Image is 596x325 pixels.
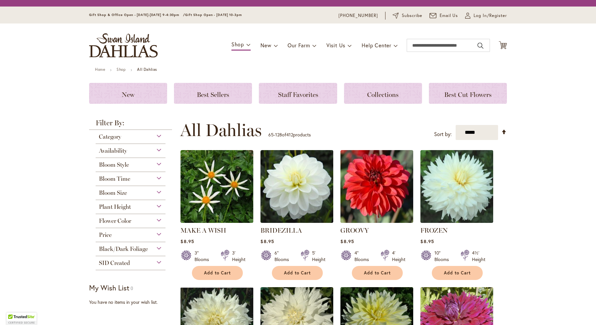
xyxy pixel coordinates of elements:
span: Help Center [362,42,391,49]
span: SID Created [99,259,130,267]
span: Category [99,133,121,140]
div: 4½' Height [472,250,485,263]
img: GROOVY [340,150,413,223]
div: 5' Height [312,250,325,263]
a: FROZEN [420,226,448,234]
strong: All Dahlias [137,67,157,72]
button: Add to Cart [432,266,483,280]
p: - of products [268,130,311,140]
button: Search [478,40,483,51]
a: Log In/Register [465,12,507,19]
strong: My Wish List [89,283,129,292]
a: MAKE A WISH [180,226,226,234]
div: TrustedSite Certified [7,313,37,325]
label: Sort by: [434,128,452,140]
a: Home [95,67,105,72]
span: Add to Cart [284,270,311,276]
span: Gift Shop & Office Open - [DATE]-[DATE] 9-4:30pm / [89,13,185,17]
span: $8.95 [260,238,274,244]
a: Collections [344,83,422,104]
div: You have no items in your wish list. [89,299,176,305]
a: Best Sellers [174,83,252,104]
div: 3" Blooms [195,250,213,263]
span: Bloom Size [99,189,127,196]
span: Our Farm [288,42,310,49]
a: Shop [117,67,126,72]
span: Visit Us [326,42,345,49]
div: 3' Height [232,250,245,263]
span: Staff Favorites [278,91,318,99]
span: All Dahlias [180,120,262,140]
span: Plant Height [99,203,131,210]
a: Staff Favorites [259,83,337,104]
a: MAKE A WISH [180,218,253,224]
span: Bloom Time [99,175,130,182]
a: BRIDEZILLA [260,218,333,224]
span: Subscribe [402,12,422,19]
span: Availability [99,147,127,154]
span: Log In/Register [474,12,507,19]
span: Gift Shop Open - [DATE] 10-3pm [185,13,242,17]
a: Subscribe [393,12,422,19]
span: Best Cut Flowers [444,91,492,99]
span: Email Us [440,12,458,19]
span: New [260,42,271,49]
span: Best Sellers [197,91,229,99]
img: Frozen [420,150,493,223]
div: 4' Height [392,250,405,263]
div: 4" Blooms [354,250,373,263]
strong: Filter By: [89,119,172,130]
span: $8.95 [180,238,194,244]
span: New [122,91,134,99]
span: Price [99,231,112,239]
button: Add to Cart [272,266,323,280]
button: Add to Cart [352,266,403,280]
div: 10" Blooms [434,250,453,263]
span: Collections [367,91,399,99]
span: $8.95 [420,238,434,244]
a: Frozen [420,218,493,224]
img: MAKE A WISH [180,150,253,223]
button: Add to Cart [192,266,243,280]
a: GROOVY [340,218,413,224]
span: Add to Cart [444,270,471,276]
span: Bloom Style [99,161,129,168]
span: 412 [286,132,293,138]
span: 128 [275,132,282,138]
span: Add to Cart [364,270,391,276]
span: Black/Dark Foliage [99,245,148,253]
a: GROOVY [340,226,369,234]
a: Email Us [430,12,458,19]
div: 6" Blooms [274,250,293,263]
span: Shop [231,41,244,48]
a: New [89,83,167,104]
img: BRIDEZILLA [260,150,333,223]
a: store logo [89,33,158,57]
a: BRIDEZILLA [260,226,302,234]
span: 65 [268,132,274,138]
span: Add to Cart [204,270,231,276]
span: $8.95 [340,238,354,244]
a: Best Cut Flowers [429,83,507,104]
a: [PHONE_NUMBER] [338,12,378,19]
span: Flower Color [99,217,131,224]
